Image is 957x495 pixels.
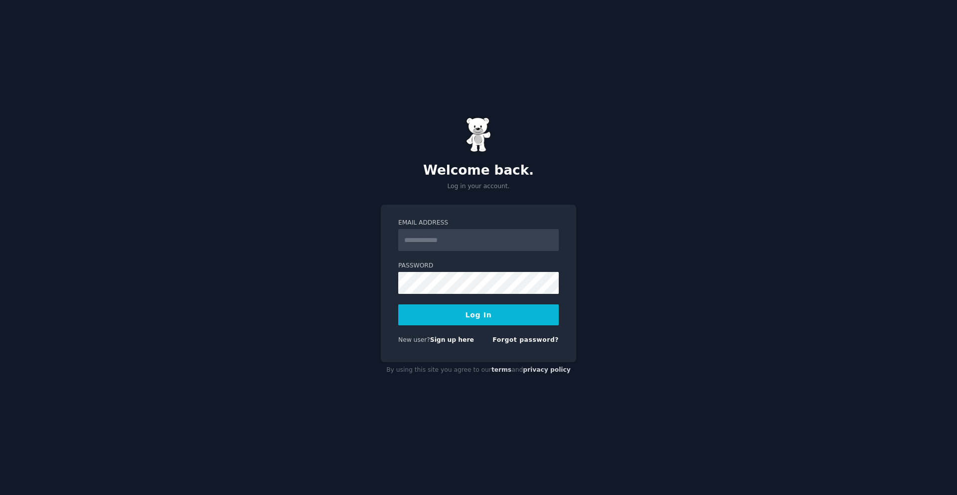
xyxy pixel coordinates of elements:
img: Gummy Bear [466,117,491,152]
h2: Welcome back. [381,163,576,179]
a: Forgot password? [492,336,559,343]
span: New user? [398,336,430,343]
div: By using this site you agree to our and [381,362,576,378]
a: Sign up here [430,336,474,343]
p: Log in your account. [381,182,576,191]
a: privacy policy [523,366,571,373]
label: Password [398,261,559,270]
a: terms [491,366,511,373]
label: Email Address [398,219,559,228]
button: Log In [398,304,559,325]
